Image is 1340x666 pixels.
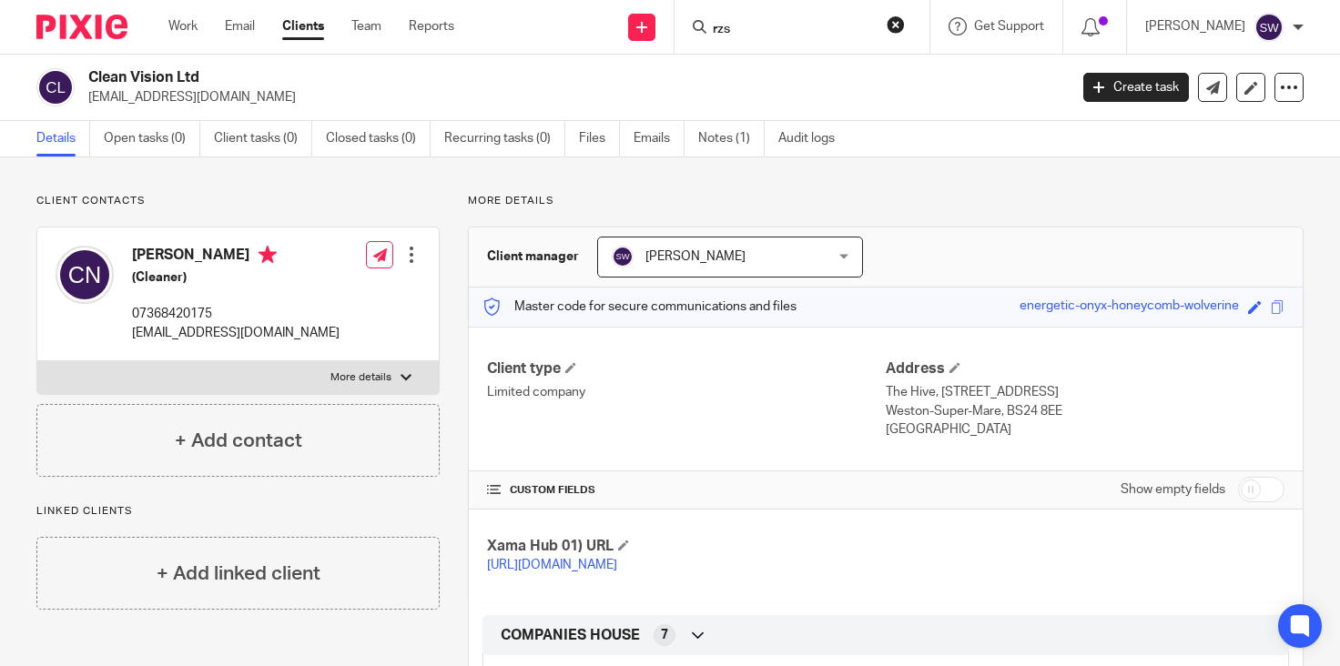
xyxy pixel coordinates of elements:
a: Open tasks (0) [104,121,200,156]
p: 07368420175 [132,305,340,323]
img: svg%3E [612,246,634,267]
a: Files [579,121,620,156]
p: The Hive, [STREET_ADDRESS] [886,383,1284,401]
p: [EMAIL_ADDRESS][DOMAIN_NAME] [88,88,1056,106]
i: Primary [259,246,277,264]
p: More details [330,370,391,385]
h4: Client type [487,359,886,378]
a: Create task [1083,73,1189,102]
p: [PERSON_NAME] [1145,17,1245,35]
img: svg%3E [56,246,114,304]
span: COMPANIES HOUSE [501,626,640,645]
a: Emails [634,121,685,156]
h4: + Add contact [175,427,302,455]
img: Pixie [36,15,127,39]
button: Clear [887,15,905,34]
span: 7 [661,626,668,644]
h3: Client manager [487,247,579,266]
h4: + Add linked client [157,560,320,588]
h2: Clean Vision Ltd [88,68,862,87]
input: Search [711,22,875,38]
h4: [PERSON_NAME] [132,246,340,268]
h4: Address [886,359,1284,378]
h4: Xama Hub 01) URL [487,537,886,556]
span: Get Support [974,20,1044,33]
span: [PERSON_NAME] [645,250,746,263]
p: [GEOGRAPHIC_DATA] [886,420,1284,439]
a: Audit logs [778,121,848,156]
h5: (Cleaner) [132,268,340,287]
a: Reports [409,17,454,35]
a: Notes (1) [698,121,765,156]
img: svg%3E [36,68,75,106]
a: Recurring tasks (0) [444,121,565,156]
p: Client contacts [36,194,440,208]
div: energetic-onyx-honeycomb-wolverine [1020,297,1239,318]
p: More details [468,194,1304,208]
p: Linked clients [36,504,440,519]
a: Closed tasks (0) [326,121,431,156]
a: [URL][DOMAIN_NAME] [487,559,617,571]
p: Limited company [487,383,886,401]
a: Details [36,121,90,156]
h4: CUSTOM FIELDS [487,483,886,498]
p: Weston-Super-Mare, BS24 8EE [886,402,1284,420]
p: [EMAIL_ADDRESS][DOMAIN_NAME] [132,324,340,342]
img: svg%3E [1254,13,1284,42]
label: Show empty fields [1121,480,1225,499]
a: Client tasks (0) [214,121,312,156]
a: Clients [282,17,324,35]
p: Master code for secure communications and files [482,298,797,316]
a: Team [351,17,381,35]
a: Work [168,17,198,35]
a: Email [225,17,255,35]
